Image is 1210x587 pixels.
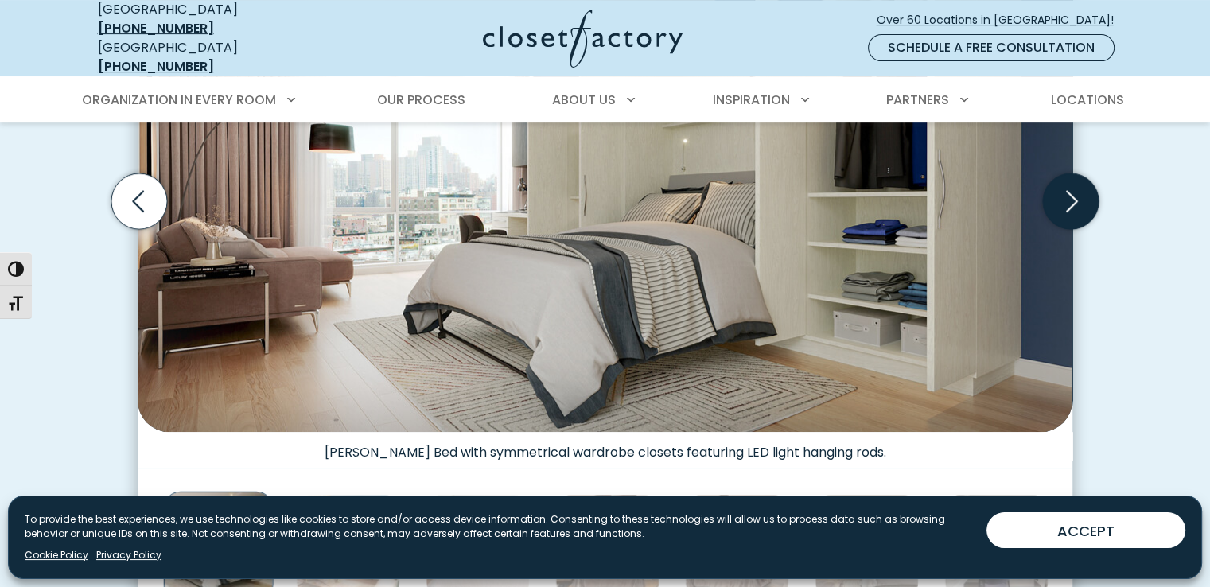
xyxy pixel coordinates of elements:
span: Over 60 Locations in [GEOGRAPHIC_DATA]! [877,12,1126,29]
div: [GEOGRAPHIC_DATA] [98,38,329,76]
span: Locations [1050,91,1123,109]
img: Closet Factory Logo [483,10,683,68]
span: Our Process [377,91,465,109]
a: Cookie Policy [25,548,88,562]
button: Next slide [1037,167,1105,235]
a: Schedule a Free Consultation [868,34,1115,61]
a: Privacy Policy [96,548,161,562]
button: ACCEPT [986,512,1185,548]
span: Inspiration [713,91,790,109]
a: Over 60 Locations in [GEOGRAPHIC_DATA]! [876,6,1127,34]
span: About Us [552,91,616,109]
button: Previous slide [105,167,173,235]
a: [PHONE_NUMBER] [98,19,214,37]
figcaption: [PERSON_NAME] Bed with symmetrical wardrobe closets featuring LED light hanging rods. [138,432,1072,461]
p: To provide the best experiences, we use technologies like cookies to store and/or access device i... [25,512,974,541]
a: [PHONE_NUMBER] [98,57,214,76]
nav: Primary Menu [71,78,1140,122]
span: Partners [886,91,949,109]
span: Organization in Every Room [82,91,276,109]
